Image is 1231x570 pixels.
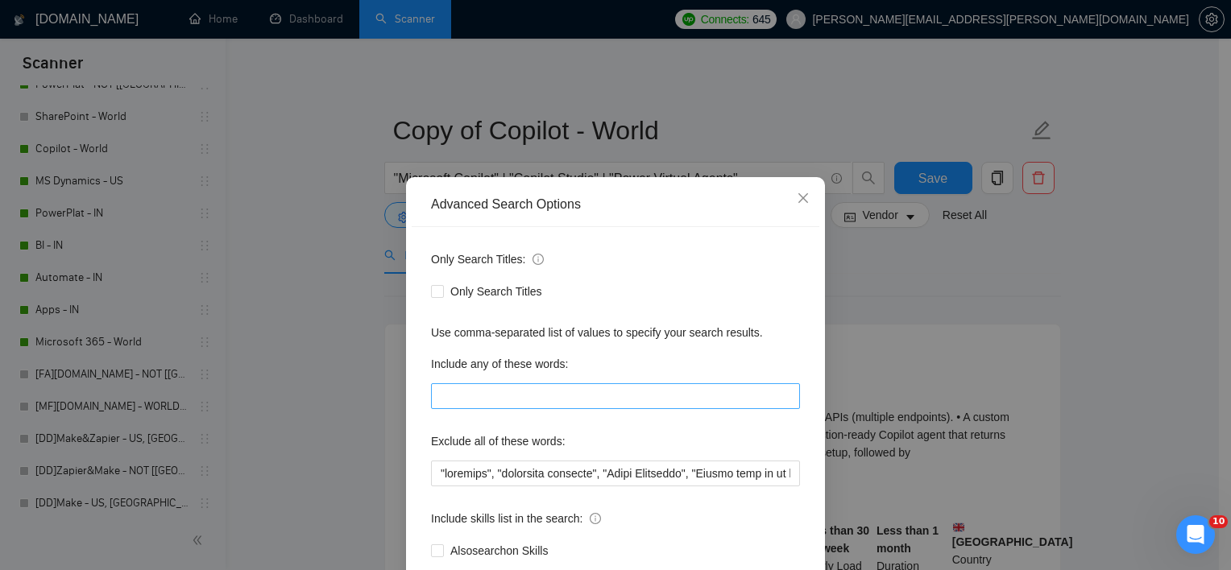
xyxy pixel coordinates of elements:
[781,177,825,221] button: Close
[444,283,549,300] span: Only Search Titles
[590,513,601,524] span: info-circle
[1176,515,1215,554] iframe: Intercom live chat
[431,196,800,213] div: Advanced Search Options
[431,351,568,377] label: Include any of these words:
[431,324,800,341] div: Use comma-separated list of values to specify your search results.
[444,542,554,560] span: Also search on Skills
[797,192,810,204] span: close
[431,510,601,527] span: Include skills list in the search:
[431,428,566,454] label: Exclude all of these words:
[1209,515,1228,528] span: 10
[533,254,544,265] span: info-circle
[431,250,544,268] span: Only Search Titles:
